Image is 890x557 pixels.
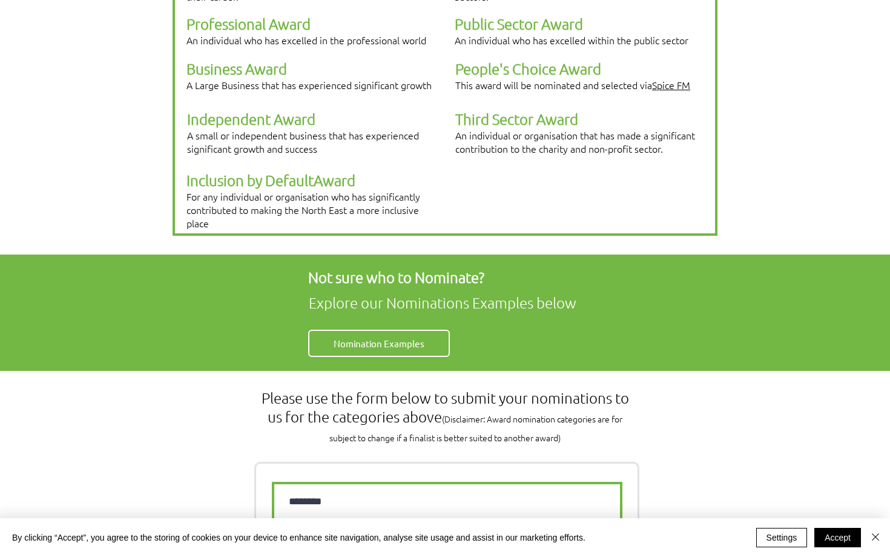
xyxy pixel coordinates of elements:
button: Settings [756,528,808,547]
span: Business Award [186,59,287,78]
a: Spice FM [652,78,690,92]
span: A Large Business that has experienced significant growth [186,78,432,92]
span: By clicking “Accept”, you agree to the storing of cookies on your device to enhance site navigati... [12,532,585,543]
span: An individual who has excelled within the public sector [455,33,688,47]
span: Please use the form below to submit your nominations to us for the categories above [262,389,629,444]
span: Award [314,171,355,189]
span: People's Choice Award [455,59,601,78]
span: This award will be nominated and selected via [455,78,690,92]
span: Independent Award [187,110,315,128]
button: Accept [814,528,861,547]
span: Explore our Nominations Examples below [309,293,576,312]
span: Public Sector Award [455,15,583,33]
span: Inclusion by D [186,171,275,189]
span: Third Sector Award [455,110,578,128]
a: Nomination Examples [308,330,450,357]
span: efault [275,171,314,189]
span: An individual who has excelled in the professional world [186,33,426,47]
span: A small or independent business that has experienced significant growth and success [187,128,419,155]
span: Nomination Examples [334,337,424,350]
span: An individual or organisation that has made a significant contribution to the charity and non-pro... [455,128,695,155]
img: Close [868,530,883,544]
span: Not sure who to Nominate? [308,268,484,286]
span: Professional Award [186,15,311,33]
button: Close [868,528,883,547]
span: (Disclaimer: Award nomination categories are for subject to change if a finalist is better suited... [329,413,622,444]
span: For any individual or organisation who has significantly contributed to making the North East a m... [186,190,420,230]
